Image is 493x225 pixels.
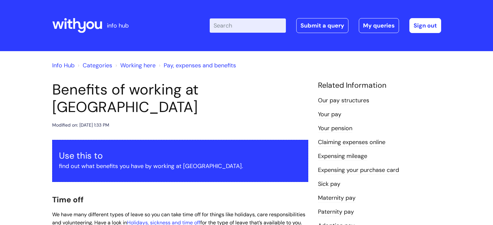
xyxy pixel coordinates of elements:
[52,195,84,205] span: Time off
[83,62,112,69] a: Categories
[318,110,341,119] a: Your pay
[210,18,441,33] div: | -
[59,151,301,161] h3: Use this to
[296,18,348,33] a: Submit a query
[114,60,156,71] li: Working here
[210,18,286,33] input: Search
[318,152,367,161] a: Expensing mileage
[318,166,399,174] a: Expensing your purchase card
[52,81,308,116] h1: Benefits of working at [GEOGRAPHIC_DATA]
[359,18,399,33] a: My queries
[318,208,354,216] a: Paternity pay
[318,138,385,147] a: Claiming expenses online
[59,161,301,171] p: find out what benefits you have by working at [GEOGRAPHIC_DATA].
[318,96,369,105] a: Our pay structures
[318,194,356,202] a: Maternity pay
[76,60,112,71] li: Solution home
[52,121,109,129] div: Modified on: [DATE] 1:33 PM
[52,62,75,69] a: Info Hub
[318,124,352,133] a: Your pension
[318,81,441,90] h4: Related Information
[120,62,156,69] a: Working here
[157,60,236,71] li: Pay, expenses and benefits
[409,18,441,33] a: Sign out
[318,180,340,188] a: Sick pay
[164,62,236,69] a: Pay, expenses and benefits
[107,20,129,31] p: info hub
